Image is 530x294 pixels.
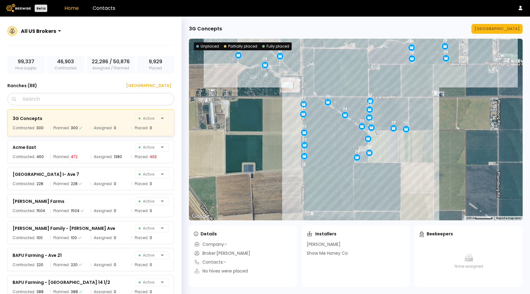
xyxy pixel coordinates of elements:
[307,250,348,257] div: Show Me Honey Co
[36,262,43,268] div: 220
[135,262,148,268] span: Placed:
[190,212,211,220] a: Open this area in Google Maps (opens a new window)
[139,225,158,232] span: Active
[302,124,306,129] div: 12
[114,125,116,131] div: 0
[21,27,56,35] div: All US Brokers
[36,235,43,241] div: 100
[53,262,70,268] span: Planned:
[94,125,113,131] span: Assigned:
[13,225,115,232] div: [PERSON_NAME] Family - [PERSON_NAME] Ave
[135,208,148,214] span: Placed:
[87,56,135,73] div: Assigned / Planned
[135,181,148,187] span: Placed:
[92,58,130,65] span: 22,286 / 50,876
[189,25,222,33] div: 3G Concepts
[71,125,78,131] div: 300
[114,208,116,214] div: 0
[444,50,448,54] div: 24
[139,279,158,286] span: Active
[301,106,305,110] div: 24
[13,198,64,205] div: [PERSON_NAME] Farms
[36,125,44,131] div: 300
[36,181,43,187] div: 228
[194,250,250,257] div: Broker: [PERSON_NAME]
[94,181,113,187] span: Assigned:
[53,181,70,187] span: Planned:
[6,4,31,12] img: Beewise logo
[326,94,330,98] div: 24
[7,81,37,90] h3: Ranches ( 88 )
[94,154,113,160] span: Assigned:
[137,56,174,73] div: Placed
[367,145,371,149] div: 12
[93,5,115,12] a: Contacts
[13,235,35,241] span: Contracted:
[194,231,217,237] div: Details
[150,262,152,268] div: 0
[150,154,157,160] div: 463
[94,208,113,214] span: Assigned:
[13,115,42,122] div: 3G Concepts
[139,115,158,122] span: Active
[150,125,152,131] div: 0
[307,241,340,248] div: [PERSON_NAME]
[122,83,171,89] div: [GEOGRAPHIC_DATA]
[114,181,116,187] div: 0
[114,154,122,160] div: 1380
[139,144,158,151] span: Active
[135,154,148,160] span: Placed:
[301,96,306,100] div: 12
[196,44,219,49] div: Unplaced
[13,262,35,268] span: Contracted:
[150,235,152,241] div: 0
[71,181,78,187] div: 228
[13,208,35,214] span: Contracted:
[443,38,447,42] div: 28
[114,235,116,241] div: 0
[135,125,148,131] span: Placed:
[18,58,34,65] span: 99,337
[36,208,45,214] div: 1504
[302,137,307,141] div: 24
[71,208,79,214] div: 1504
[71,262,78,268] div: 220
[194,241,227,248] div: Company: -
[57,58,74,65] span: 46,903
[464,216,494,220] button: Map Scale: 200 m per 53 pixels
[466,216,475,220] span: 200 m
[53,154,70,160] span: Planned:
[94,262,113,268] span: Assigned:
[404,121,408,125] div: 12
[355,149,359,153] div: 24
[114,262,116,268] div: 0
[53,208,70,214] span: Planned:
[53,125,70,131] span: Planned:
[366,130,370,135] div: 12
[307,231,336,237] div: Installers
[474,26,520,32] div: [GEOGRAPHIC_DATA]
[13,171,79,178] div: [GEOGRAPHIC_DATA] I- Ave 7
[150,208,152,214] div: 0
[94,235,113,241] span: Assigned:
[13,154,35,160] span: Contracted:
[71,154,78,160] div: 472
[47,56,84,73] div: Contracted
[35,5,47,12] div: Beta
[53,235,70,241] span: Planned:
[302,148,306,153] div: 12
[391,120,396,125] div: 24
[135,235,148,241] span: Placed:
[496,216,521,220] a: Report a map error
[409,39,414,44] div: 24
[139,171,158,178] span: Active
[368,93,372,97] div: 12
[13,125,35,131] span: Contracted:
[149,58,162,65] span: 9,929
[139,198,158,205] span: Active
[263,57,267,61] div: 24
[190,212,211,220] img: Google
[194,268,248,274] div: No hives were placed
[71,235,77,241] div: 100
[119,81,174,91] button: [GEOGRAPHIC_DATA]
